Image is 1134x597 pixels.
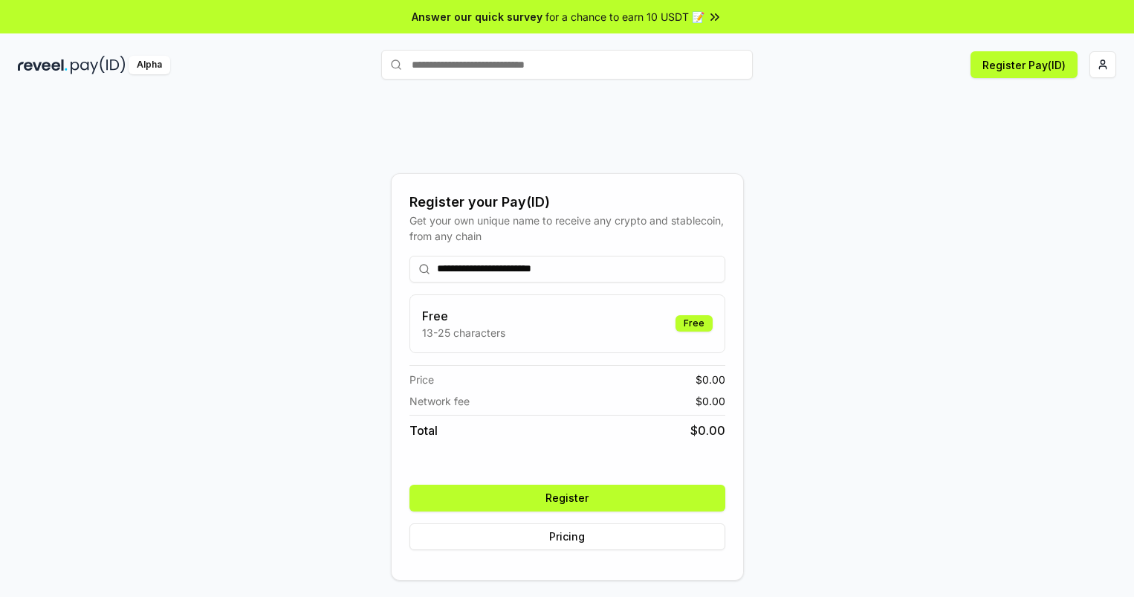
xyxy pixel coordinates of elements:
[696,393,725,409] span: $ 0.00
[409,422,438,439] span: Total
[409,485,725,512] button: Register
[422,307,505,325] h3: Free
[409,393,470,409] span: Network fee
[409,213,725,244] div: Get your own unique name to receive any crypto and stablecoin, from any chain
[696,372,725,387] span: $ 0.00
[409,372,434,387] span: Price
[545,9,704,25] span: for a chance to earn 10 USDT 📝
[18,56,68,74] img: reveel_dark
[409,192,725,213] div: Register your Pay(ID)
[675,315,713,332] div: Free
[690,422,725,439] span: $ 0.00
[422,325,505,341] p: 13-25 characters
[971,51,1078,78] button: Register Pay(ID)
[412,9,542,25] span: Answer our quick survey
[71,56,126,74] img: pay_id
[129,56,170,74] div: Alpha
[409,523,725,550] button: Pricing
